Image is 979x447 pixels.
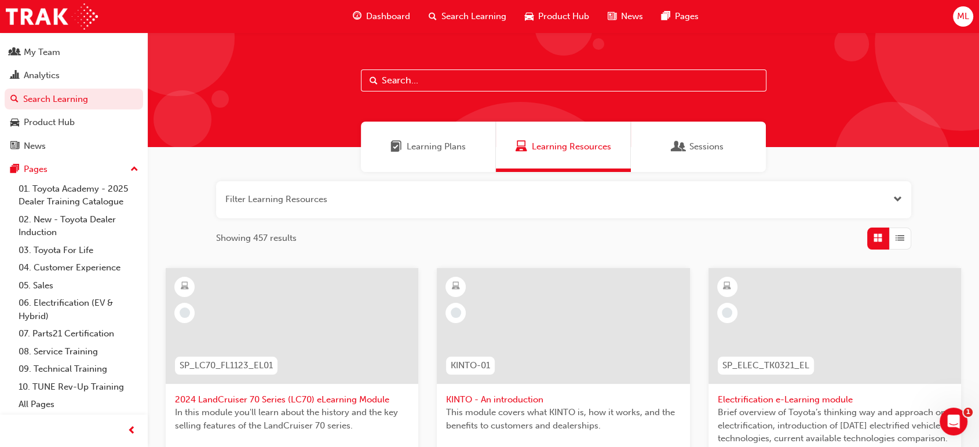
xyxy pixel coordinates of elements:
[598,5,652,28] a: news-iconNews
[181,279,189,294] span: learningResourceType_ELEARNING-icon
[525,9,534,24] span: car-icon
[532,140,611,153] span: Learning Resources
[14,277,143,295] a: 05. Sales
[419,5,516,28] a: search-iconSearch Learning
[390,140,402,153] span: Learning Plans
[631,122,766,172] a: SessionsSessions
[441,10,506,23] span: Search Learning
[14,360,143,378] a: 09. Technical Training
[718,406,952,445] span: Brief overview of Toyota’s thinking way and approach on electrification, introduction of [DATE] e...
[896,232,904,245] span: List
[496,122,631,172] a: Learning ResourcesLearning Resources
[5,16,143,159] button: DashboardMy TeamAnalyticsSearch LearningProduct HubNews
[953,6,973,27] button: ML
[14,378,143,396] a: 10. TUNE Rev-Up Training
[662,9,670,24] span: pages-icon
[14,294,143,325] a: 06. Electrification (EV & Hybrid)
[673,140,685,153] span: Sessions
[451,307,461,318] span: learningRecordVerb_NONE-icon
[180,359,273,372] span: SP_LC70_FL1123_EL01
[353,9,361,24] span: guage-icon
[10,71,19,81] span: chart-icon
[5,42,143,63] a: My Team
[957,10,969,23] span: ML
[722,307,732,318] span: learningRecordVerb_NONE-icon
[452,279,460,294] span: learningResourceType_ELEARNING-icon
[366,10,410,23] span: Dashboard
[14,241,143,259] a: 03. Toyota For Life
[24,163,48,176] div: Pages
[407,140,466,153] span: Learning Plans
[175,393,409,406] span: 2024 LandCruiser 70 Series (LC70) eLearning Module
[5,159,143,180] button: Pages
[723,279,731,294] span: learningResourceType_ELEARNING-icon
[446,406,680,432] span: This module covers what KINTO is, how it works, and the benefits to customers and dealerships.
[5,65,143,86] a: Analytics
[516,140,527,153] span: Learning Resources
[621,10,643,23] span: News
[361,122,496,172] a: Learning PlansLearning Plans
[24,46,60,59] div: My Team
[10,118,19,128] span: car-icon
[538,10,589,23] span: Product Hub
[10,141,19,152] span: news-icon
[14,211,143,241] a: 02. New - Toyota Dealer Induction
[175,406,409,432] span: In this module you'll learn about the history and the key selling features of the LandCruiser 70 ...
[361,69,766,91] input: Search...
[608,9,616,24] span: news-icon
[516,5,598,28] a: car-iconProduct Hub
[127,424,136,438] span: prev-icon
[652,5,708,28] a: pages-iconPages
[675,10,699,23] span: Pages
[893,193,902,206] button: Open the filter
[451,359,490,372] span: KINTO-01
[940,408,967,435] iframe: Intercom live chat
[5,112,143,133] a: Product Hub
[10,47,19,58] span: people-icon
[180,307,190,318] span: learningRecordVerb_NONE-icon
[6,3,98,30] img: Trak
[14,395,143,413] a: All Pages
[14,343,143,361] a: 08. Service Training
[10,94,19,105] span: search-icon
[14,180,143,211] a: 01. Toyota Academy - 2025 Dealer Training Catalogue
[14,259,143,277] a: 04. Customer Experience
[24,140,46,153] div: News
[370,74,378,87] span: Search
[446,393,680,406] span: KINTO - An introduction
[963,408,973,417] span: 1
[14,325,143,343] a: 07. Parts21 Certification
[10,164,19,175] span: pages-icon
[24,116,75,129] div: Product Hub
[874,232,882,245] span: Grid
[429,9,437,24] span: search-icon
[130,162,138,177] span: up-icon
[689,140,724,153] span: Sessions
[718,393,952,406] span: Electrification e-Learning module
[344,5,419,28] a: guage-iconDashboard
[5,135,143,157] a: News
[722,359,809,372] span: SP_ELEC_TK0321_EL
[5,89,143,110] a: Search Learning
[24,69,60,82] div: Analytics
[216,232,297,245] span: Showing 457 results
